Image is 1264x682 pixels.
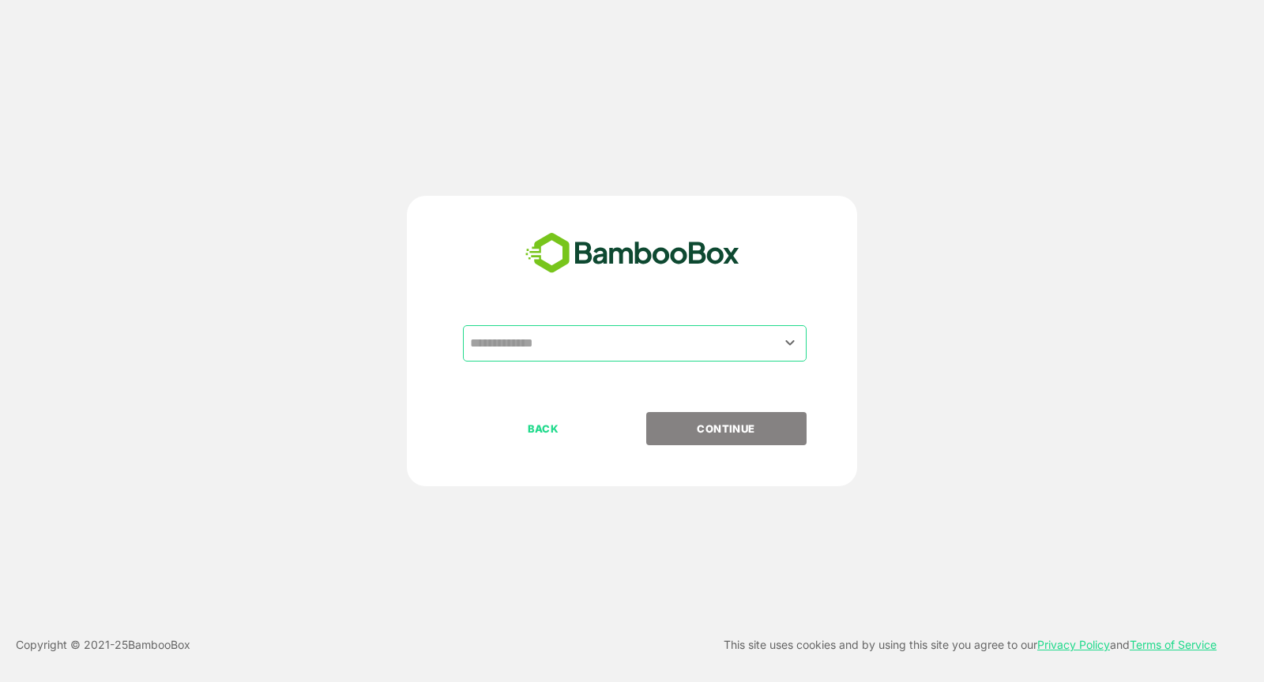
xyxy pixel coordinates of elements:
a: Terms of Service [1130,638,1217,651]
p: BACK [465,420,623,437]
p: CONTINUE [647,420,805,437]
p: This site uses cookies and by using this site you agree to our and [724,635,1217,654]
button: CONTINUE [646,412,807,445]
img: bamboobox [517,227,748,279]
p: Copyright © 2021- 25 BambooBox [16,635,190,654]
a: Privacy Policy [1037,638,1110,651]
button: BACK [463,412,623,445]
button: Open [780,332,801,354]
